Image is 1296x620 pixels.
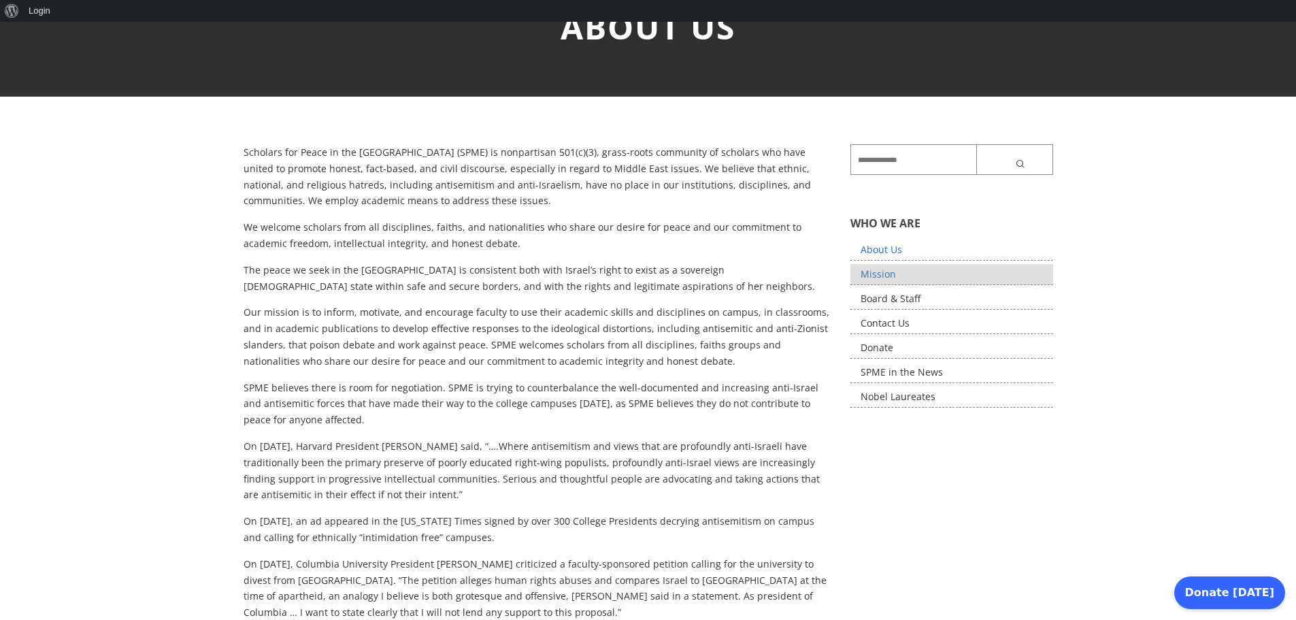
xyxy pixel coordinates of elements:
h5: WHO WE ARE [850,216,1053,231]
a: Mission [850,264,1053,285]
a: Donate [850,338,1053,359]
p: The peace we seek in the [GEOGRAPHIC_DATA] is consistent both with Israel’s right to exist as a s... [244,262,831,295]
span: About Us [561,5,735,49]
a: SPME in the News [850,362,1053,383]
a: Board & Staff [850,289,1053,310]
a: About Us [850,240,1053,261]
p: On [DATE], an ad appeared in the [US_STATE] Times signed by over 300 College Presidents decrying ... [244,513,831,546]
a: Contact Us [850,313,1053,334]
p: Our mission is to inform, motivate, and encourage faculty to use their academic skills and discip... [244,304,831,369]
p: We welcome scholars from all disciplines, faiths, and nationalities who share our desire for peac... [244,219,831,252]
p: On [DATE], Harvard President [PERSON_NAME] said, “….Where antisemitism and views that are profoun... [244,438,831,503]
p: SPME believes there is room for negotiation. SPME is trying to counterbalance the well-documented... [244,380,831,428]
a: Nobel Laureates [850,387,1053,408]
p: Scholars for Peace in the [GEOGRAPHIC_DATA] (SPME) is nonpartisan 501(c)(3), grass-roots communit... [244,144,831,209]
